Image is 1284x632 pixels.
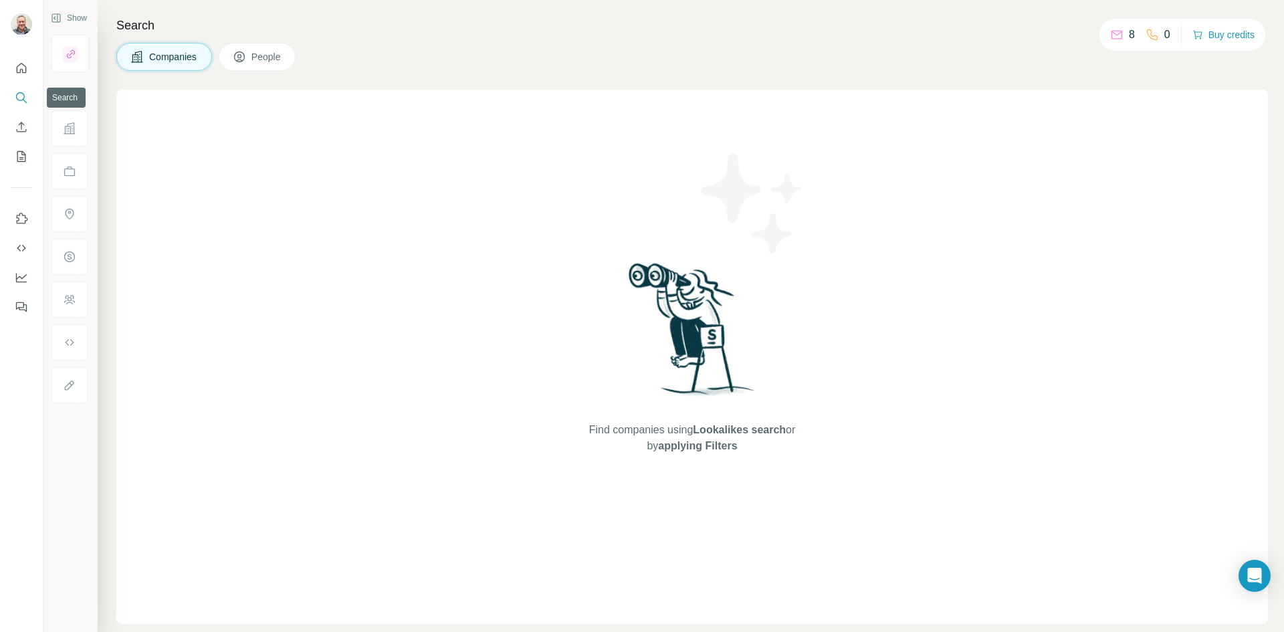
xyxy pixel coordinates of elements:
button: Enrich CSV [11,115,32,139]
button: Show [41,8,96,28]
div: Open Intercom Messenger [1239,560,1271,592]
span: Find companies using or by [585,422,799,454]
span: Lookalikes search [693,424,786,435]
h4: Search [116,16,1268,35]
button: My lists [11,144,32,169]
button: Quick start [11,56,32,80]
img: Surfe Illustration - Woman searching with binoculars [623,259,762,409]
button: Dashboard [11,266,32,290]
button: Search [11,86,32,110]
p: 0 [1164,27,1170,43]
button: Feedback [11,295,32,319]
img: Surfe Illustration - Stars [692,143,813,264]
span: applying Filters [658,440,737,451]
button: Use Surfe on LinkedIn [11,207,32,231]
button: Use Surfe API [11,236,32,260]
img: Avatar [11,13,32,35]
button: Buy credits [1192,25,1255,44]
span: People [251,50,282,64]
p: 8 [1129,27,1135,43]
span: Companies [149,50,198,64]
